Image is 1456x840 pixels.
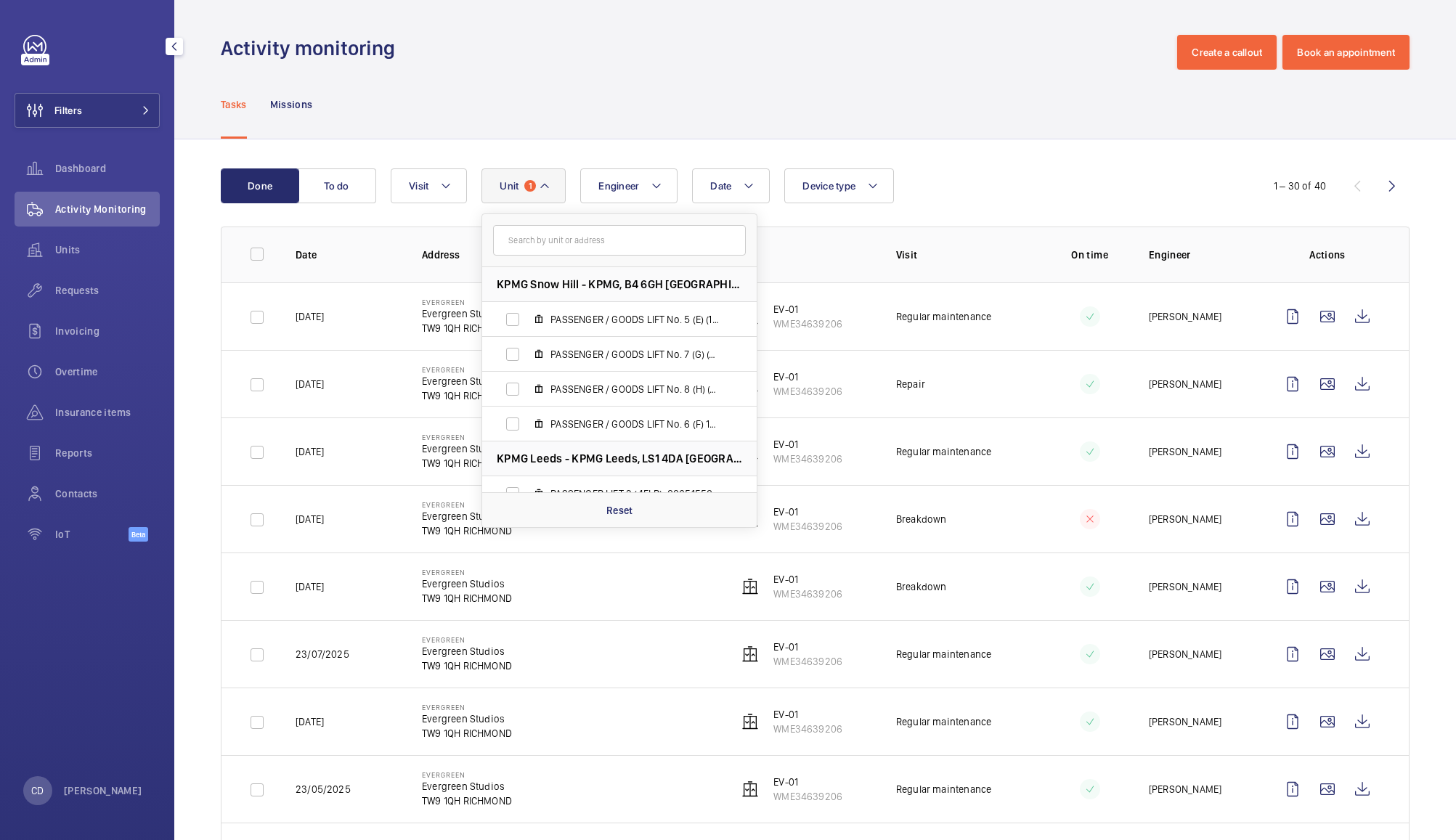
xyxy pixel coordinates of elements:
[422,306,512,321] p: Evergreen Studios
[54,103,82,118] span: Filters
[896,309,991,324] p: Regular maintenance
[741,780,759,798] img: elevator.svg
[422,500,512,509] p: Evergreen
[773,722,842,736] p: WME34639206
[773,519,842,534] p: WME34639206
[1149,579,1221,594] p: [PERSON_NAME]
[55,324,160,338] span: Invoicing
[1149,647,1221,661] p: [PERSON_NAME]
[422,568,512,576] p: Evergreen
[296,512,324,526] p: [DATE]
[524,180,536,192] span: 1
[773,572,842,587] p: EV-01
[493,225,746,256] input: Search by unit or address
[422,388,512,403] p: TW9 1QH RICHMOND
[773,317,842,331] p: WME34639206
[550,486,719,501] span: PASSENGER LIFT 3 (4FLR), 88651558
[1149,444,1221,459] p: [PERSON_NAME]
[773,384,842,399] p: WME34639206
[422,509,512,523] p: Evergreen Studios
[422,298,512,306] p: Evergreen
[896,714,991,729] p: Regular maintenance
[55,242,160,257] span: Units
[422,248,715,262] p: Address
[409,180,428,192] span: Visit
[773,505,842,519] p: EV-01
[784,168,894,203] button: Device type
[773,775,842,789] p: EV-01
[1054,248,1126,262] p: On time
[422,794,512,808] p: TW9 1QH RICHMOND
[296,579,324,594] p: [DATE]
[129,527,148,542] span: Beta
[64,783,142,798] p: [PERSON_NAME]
[55,364,160,379] span: Overtime
[422,523,512,538] p: TW9 1QH RICHMOND
[422,658,512,673] p: TW9 1QH RICHMOND
[606,503,633,518] p: Reset
[773,370,842,384] p: EV-01
[550,417,719,431] span: PASSENGER / GOODS LIFT No. 6 (F) 13FLR), 15826922
[1149,309,1221,324] p: [PERSON_NAME]
[1282,35,1410,70] button: Book an appointment
[1149,377,1221,391] p: [PERSON_NAME]
[1149,248,1252,262] p: Engineer
[741,578,759,595] img: elevator.svg
[802,180,855,192] span: Device type
[55,202,160,216] span: Activity Monitoring
[773,707,842,722] p: EV-01
[896,647,991,661] p: Regular maintenance
[550,382,719,396] span: PASSENGER / GOODS LIFT No. 8 (H) (13FLR), 17009996
[296,714,324,729] p: [DATE]
[298,168,376,203] button: To do
[55,405,160,420] span: Insurance items
[497,451,742,466] span: KPMG Leeds - KPMG Leeds, LS1 4DA [GEOGRAPHIC_DATA]
[422,770,512,779] p: Evergreen
[422,779,512,794] p: Evergreen Studios
[296,248,399,262] p: Date
[221,168,299,203] button: Done
[773,437,842,452] p: EV-01
[422,374,512,388] p: Evergreen Studios
[741,713,759,730] img: elevator.svg
[1149,512,1221,526] p: [PERSON_NAME]
[598,180,639,192] span: Engineer
[296,309,324,324] p: [DATE]
[896,248,1031,262] p: Visit
[692,168,770,203] button: Date
[773,452,842,466] p: WME34639206
[422,703,512,711] p: Evergreen
[55,486,160,501] span: Contacts
[773,654,842,669] p: WME34639206
[296,782,351,796] p: 23/05/2025
[422,644,512,658] p: Evergreen Studios
[31,783,44,798] p: CD
[773,640,842,654] p: EV-01
[422,726,512,741] p: TW9 1QH RICHMOND
[481,168,566,203] button: Unit1
[15,93,160,128] button: Filters
[1275,248,1380,262] p: Actions
[896,782,991,796] p: Regular maintenance
[296,444,324,459] p: [DATE]
[1149,782,1221,796] p: [PERSON_NAME]
[55,283,160,298] span: Requests
[738,248,873,262] p: Unit
[55,446,160,460] span: Reports
[55,161,160,176] span: Dashboard
[1177,35,1277,70] button: Create a callout
[270,97,313,112] p: Missions
[710,180,731,192] span: Date
[422,441,512,456] p: Evergreen Studios
[422,635,512,644] p: Evergreen
[580,168,678,203] button: Engineer
[741,645,759,663] img: elevator.svg
[422,433,512,441] p: Evergreen
[896,512,947,526] p: Breakdown
[422,576,512,591] p: Evergreen Studios
[497,277,742,292] span: KPMG Snow Hill - KPMG, B4 6GH [GEOGRAPHIC_DATA]
[422,711,512,726] p: Evergreen Studios
[1149,714,1221,729] p: [PERSON_NAME]
[221,35,404,62] h1: Activity monitoring
[550,347,719,362] span: PASSENGER / GOODS LIFT No. 7 (G) (13FLR), 57170702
